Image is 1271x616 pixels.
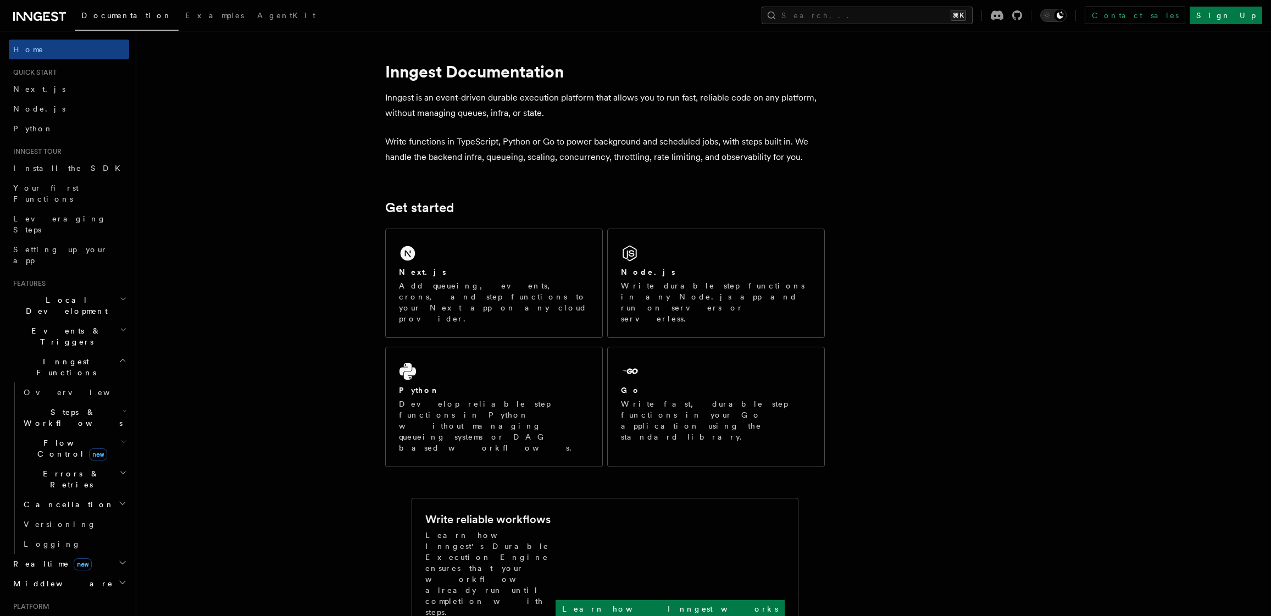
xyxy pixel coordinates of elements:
[19,495,129,514] button: Cancellation
[24,520,96,529] span: Versioning
[9,178,129,209] a: Your first Functions
[13,124,53,133] span: Python
[9,40,129,59] a: Home
[607,347,825,467] a: GoWrite fast, durable step functions in your Go application using the standard library.
[19,433,129,464] button: Flow Controlnew
[19,499,114,510] span: Cancellation
[399,267,446,278] h2: Next.js
[1085,7,1185,24] a: Contact sales
[24,540,81,548] span: Logging
[425,512,551,527] h2: Write reliable workflows
[621,385,641,396] h2: Go
[9,574,129,593] button: Middleware
[9,279,46,288] span: Features
[621,280,811,324] p: Write durable step functions in any Node.js app and run on servers or serverless.
[385,90,825,121] p: Inngest is an event-driven durable execution platform that allows you to run fast, reliable code ...
[9,382,129,554] div: Inngest Functions
[951,10,966,21] kbd: ⌘K
[399,398,589,453] p: Develop reliable step functions in Python without managing queueing systems or DAG based workflows.
[9,325,120,347] span: Events & Triggers
[9,578,113,589] span: Middleware
[399,385,440,396] h2: Python
[9,352,129,382] button: Inngest Functions
[385,62,825,81] h1: Inngest Documentation
[385,229,603,338] a: Next.jsAdd queueing, events, crons, and step functions to your Next app on any cloud provider.
[19,514,129,534] a: Versioning
[13,184,79,203] span: Your first Functions
[19,407,123,429] span: Steps & Workflows
[9,602,49,611] span: Platform
[1190,7,1262,24] a: Sign Up
[9,290,129,321] button: Local Development
[9,240,129,270] a: Setting up your app
[1040,9,1067,22] button: Toggle dark mode
[9,119,129,138] a: Python
[562,603,778,614] p: Learn how Inngest works
[607,229,825,338] a: Node.jsWrite durable step functions in any Node.js app and run on servers or serverless.
[74,558,92,570] span: new
[9,147,62,156] span: Inngest tour
[19,382,129,402] a: Overview
[13,214,106,234] span: Leveraging Steps
[75,3,179,31] a: Documentation
[257,11,315,20] span: AgentKit
[9,554,129,574] button: Realtimenew
[251,3,322,30] a: AgentKit
[9,558,92,569] span: Realtime
[19,534,129,554] a: Logging
[9,79,129,99] a: Next.js
[621,398,811,442] p: Write fast, durable step functions in your Go application using the standard library.
[385,134,825,165] p: Write functions in TypeScript, Python or Go to power background and scheduled jobs, with steps bu...
[24,388,137,397] span: Overview
[13,245,108,265] span: Setting up your app
[762,7,973,24] button: Search...⌘K
[9,158,129,178] a: Install the SDK
[13,164,127,173] span: Install the SDK
[13,85,65,93] span: Next.js
[9,68,57,77] span: Quick start
[13,44,44,55] span: Home
[19,437,121,459] span: Flow Control
[81,11,172,20] span: Documentation
[9,99,129,119] a: Node.js
[13,104,65,113] span: Node.js
[9,356,119,378] span: Inngest Functions
[399,280,589,324] p: Add queueing, events, crons, and step functions to your Next app on any cloud provider.
[19,468,119,490] span: Errors & Retries
[19,464,129,495] button: Errors & Retries
[179,3,251,30] a: Examples
[19,402,129,433] button: Steps & Workflows
[385,200,454,215] a: Get started
[89,448,107,460] span: new
[9,321,129,352] button: Events & Triggers
[9,295,120,317] span: Local Development
[9,209,129,240] a: Leveraging Steps
[185,11,244,20] span: Examples
[621,267,675,278] h2: Node.js
[385,347,603,467] a: PythonDevelop reliable step functions in Python without managing queueing systems or DAG based wo...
